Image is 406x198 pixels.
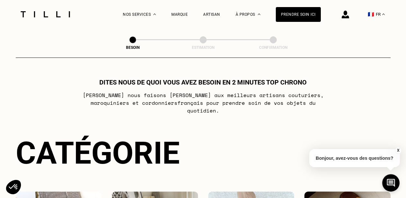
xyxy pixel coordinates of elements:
[241,45,305,50] div: Confirmation
[258,14,260,15] img: Menu déroulant à propos
[76,91,330,114] p: [PERSON_NAME] nous faisons [PERSON_NAME] aux meilleurs artisans couturiers , maroquiniers et cord...
[309,149,400,167] p: Bonjour, avez-vous des questions?
[342,11,349,18] img: icône connexion
[171,45,235,50] div: Estimation
[171,12,188,17] a: Marque
[276,7,321,22] a: Prendre soin ici
[368,11,374,17] span: 🇫🇷
[101,45,165,50] div: Besoin
[382,14,385,15] img: menu déroulant
[203,12,220,17] a: Artisan
[99,78,307,86] h1: Dites nous de quoi vous avez besoin en 2 minutes top chrono
[16,135,391,171] div: Catégorie
[153,14,156,15] img: Menu déroulant
[18,11,72,17] img: Logo du service de couturière Tilli
[395,147,401,154] button: X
